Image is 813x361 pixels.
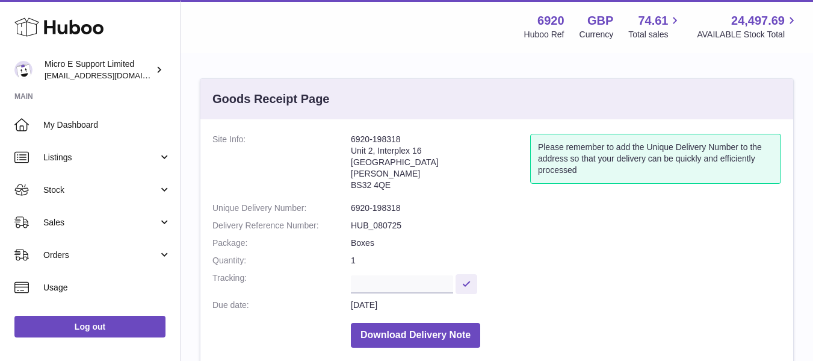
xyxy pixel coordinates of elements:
[43,282,171,294] span: Usage
[43,217,158,228] span: Sales
[537,13,564,29] strong: 6920
[351,300,781,311] dd: [DATE]
[212,237,351,249] dt: Package:
[731,13,785,29] span: 24,497.69
[43,184,158,196] span: Stock
[351,220,781,231] dd: HUB_080725
[212,255,351,266] dt: Quantity:
[351,202,781,214] dd: 6920-198318
[43,152,158,163] span: Listings
[351,237,781,249] dd: Boxes
[43,250,158,261] span: Orders
[43,119,171,131] span: My Dashboard
[212,300,351,311] dt: Due date:
[212,91,330,107] h3: Goods Receipt Page
[45,71,177,80] span: [EMAIL_ADDRESS][DOMAIN_NAME]
[14,61,32,79] img: contact@micropcsupport.com
[697,13,799,40] a: 24,497.69 AVAILABLE Stock Total
[628,13,682,40] a: 74.61 Total sales
[212,272,351,294] dt: Tracking:
[587,13,613,29] strong: GBP
[524,29,564,40] div: Huboo Ref
[351,255,781,266] dd: 1
[45,58,153,81] div: Micro E Support Limited
[628,29,682,40] span: Total sales
[212,202,351,214] dt: Unique Delivery Number:
[212,134,351,196] dt: Site Info:
[638,13,668,29] span: 74.61
[697,29,799,40] span: AVAILABLE Stock Total
[530,134,781,184] div: Please remember to add the Unique Delivery Number to the address so that your delivery can be qui...
[351,134,530,196] address: 6920-198318 Unit 2, Interplex 16 [GEOGRAPHIC_DATA] [PERSON_NAME] BS32 4QE
[351,323,480,348] button: Download Delivery Note
[212,220,351,231] dt: Delivery Reference Number:
[14,316,165,337] a: Log out
[580,29,614,40] div: Currency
